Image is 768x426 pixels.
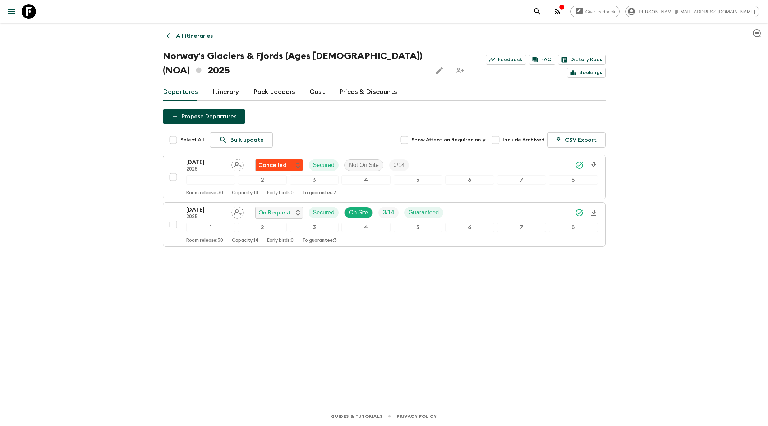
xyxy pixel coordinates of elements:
[581,9,619,14] span: Give feedback
[411,136,486,144] span: Show Attention Required only
[497,223,546,232] div: 7
[163,29,217,43] a: All itineraries
[176,32,213,40] p: All itineraries
[163,83,198,101] a: Departures
[238,175,287,185] div: 2
[409,208,439,217] p: Guaranteed
[529,55,555,65] a: FAQ
[4,4,19,19] button: menu
[547,132,606,148] button: CSV Export
[231,209,244,214] span: Assign pack leader
[344,159,383,171] div: Not On Site
[313,161,335,169] p: Secured
[309,83,325,101] a: Cost
[567,68,606,78] a: Bookings
[344,207,373,218] div: On Site
[302,190,337,196] p: To guarantee: 3
[503,136,544,144] span: Include Archived
[313,208,335,217] p: Secured
[267,190,294,196] p: Early birds: 0
[394,161,405,169] p: 0 / 14
[486,55,526,65] a: Feedback
[258,161,286,169] p: Cancelled
[255,159,303,171] div: Flash Pack cancellation
[180,136,204,144] span: Select All
[258,208,291,217] p: On Request
[589,209,598,217] svg: Download Onboarding
[212,83,239,101] a: Itinerary
[497,175,546,185] div: 7
[186,158,226,167] p: [DATE]
[341,175,390,185] div: 4
[186,214,226,220] p: 2025
[230,136,264,144] p: Bulk update
[349,161,379,169] p: Not On Site
[394,223,442,232] div: 5
[445,223,494,232] div: 6
[339,83,397,101] a: Prices & Discounts
[210,132,273,148] a: Bulk update
[383,208,394,217] p: 3 / 14
[163,109,245,124] button: Propose Departures
[232,238,258,244] p: Capacity: 14
[349,208,368,217] p: On Site
[290,223,339,232] div: 3
[549,223,598,232] div: 8
[589,161,598,170] svg: Download Onboarding
[575,208,584,217] svg: Synced Successfully
[186,238,223,244] p: Room release: 30
[389,159,409,171] div: Trip Fill
[394,175,442,185] div: 5
[452,63,467,78] span: Share this itinerary
[267,238,294,244] p: Early birds: 0
[232,190,258,196] p: Capacity: 14
[163,155,606,199] button: [DATE]2025Assign pack leaderFlash Pack cancellationSecuredNot On SiteTrip Fill12345678Room releas...
[302,238,337,244] p: To guarantee: 3
[186,190,223,196] p: Room release: 30
[397,412,437,420] a: Privacy Policy
[163,202,606,247] button: [DATE]2025Assign pack leaderOn RequestSecuredOn SiteTrip FillGuaranteed12345678Room release:30Cap...
[634,9,759,14] span: [PERSON_NAME][EMAIL_ADDRESS][DOMAIN_NAME]
[558,55,606,65] a: Dietary Reqs
[186,205,226,214] p: [DATE]
[186,175,235,185] div: 1
[378,207,398,218] div: Trip Fill
[549,175,598,185] div: 8
[163,49,427,78] h1: Norway's Glaciers & Fjords (Ages [DEMOGRAPHIC_DATA]) (NOA) 2025
[186,167,226,172] p: 2025
[238,223,287,232] div: 2
[530,4,544,19] button: search adventures
[445,175,494,185] div: 6
[309,207,339,218] div: Secured
[309,159,339,171] div: Secured
[570,6,620,17] a: Give feedback
[341,223,390,232] div: 4
[290,175,339,185] div: 3
[575,161,584,169] svg: Synced Successfully
[625,6,759,17] div: [PERSON_NAME][EMAIL_ADDRESS][DOMAIN_NAME]
[231,161,244,167] span: Assign pack leader
[331,412,382,420] a: Guides & Tutorials
[432,63,447,78] button: Edit this itinerary
[253,83,295,101] a: Pack Leaders
[186,223,235,232] div: 1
